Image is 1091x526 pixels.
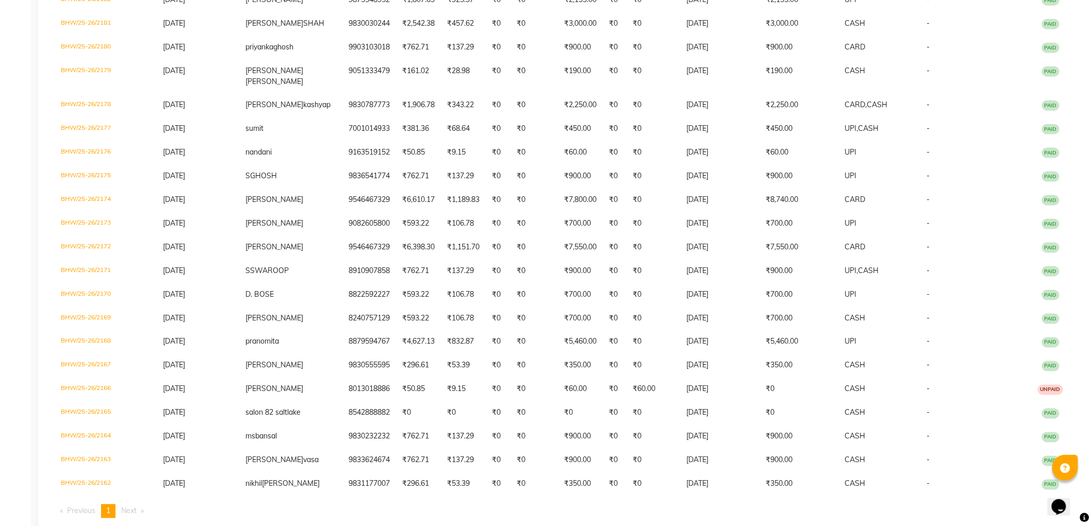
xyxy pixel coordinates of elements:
span: UPI [845,171,857,180]
span: UPI [845,218,857,228]
td: [DATE] [680,93,759,117]
td: 8822592227 [342,283,396,307]
span: PAID [1042,290,1060,300]
td: ₹900.00 [759,36,839,59]
td: [DATE] [680,235,759,259]
td: BHW/25-26/2173 [55,212,157,235]
td: ₹0 [626,141,680,164]
td: ₹60.00 [626,378,680,401]
span: UPI, [845,124,858,133]
td: BHW/25-26/2175 [55,164,157,188]
td: ₹0 [486,307,510,330]
span: pranomita [245,337,279,346]
span: CASH [867,100,888,109]
td: [DATE] [680,378,759,401]
td: BHW/25-26/2166 [55,378,157,401]
td: ₹7,550.00 [759,235,839,259]
td: ₹190.00 [558,59,603,93]
td: ₹0 [603,235,626,259]
td: ₹3,000.00 [558,12,603,36]
span: [DATE] [163,171,185,180]
td: BHW/25-26/2167 [55,354,157,378]
td: [DATE] [680,36,759,59]
td: ₹0 [510,164,558,188]
td: ₹350.00 [558,354,603,378]
span: [PERSON_NAME] [245,361,303,370]
td: ₹0 [510,259,558,283]
td: ₹137.29 [441,164,486,188]
td: ₹0 [510,330,558,354]
td: 9163519152 [342,141,396,164]
td: ₹457.62 [441,12,486,36]
span: - [927,408,930,417]
td: 8240757129 [342,307,396,330]
td: ₹700.00 [759,283,839,307]
span: salon 82 saltlake [245,408,301,417]
td: ₹0 [510,117,558,141]
td: ₹762.71 [396,164,441,188]
span: - [927,361,930,370]
td: 7001014933 [342,117,396,141]
td: ₹700.00 [558,283,603,307]
td: ₹50.85 [396,378,441,401]
td: ₹0 [626,212,680,235]
td: ₹0 [626,259,680,283]
td: ₹0 [486,12,510,36]
td: ₹7,550.00 [558,235,603,259]
td: [DATE] [680,164,759,188]
td: ₹8,740.00 [759,188,839,212]
td: [DATE] [680,188,759,212]
td: ₹0 [626,235,680,259]
span: PAID [1042,219,1060,229]
td: ₹0 [486,93,510,117]
td: ₹0 [603,36,626,59]
td: ₹0 [510,354,558,378]
td: ₹350.00 [759,354,839,378]
td: ₹0 [626,401,680,425]
td: ₹3,000.00 [759,12,839,36]
td: ₹1,189.83 [441,188,486,212]
td: ₹296.61 [396,354,441,378]
td: ₹0 [759,401,839,425]
span: [PERSON_NAME] [245,100,303,109]
span: CASH [845,384,866,394]
td: 8013018886 [342,378,396,401]
span: - [927,266,930,275]
span: PAID [1042,43,1060,53]
td: 8910907858 [342,259,396,283]
td: ₹106.78 [441,212,486,235]
td: [DATE] [680,259,759,283]
td: ₹0 [510,212,558,235]
span: [DATE] [163,242,185,251]
span: [DATE] [163,266,185,275]
td: 9082605800 [342,212,396,235]
td: ₹1,151.70 [441,235,486,259]
td: ₹700.00 [759,212,839,235]
td: ₹0 [486,330,510,354]
span: [PERSON_NAME] [245,242,303,251]
td: ₹900.00 [558,425,603,449]
td: ₹593.22 [396,283,441,307]
td: BHW/25-26/2164 [55,425,157,449]
span: [DATE] [163,218,185,228]
td: ₹0 [510,283,558,307]
td: ₹0 [626,283,680,307]
td: 9546467329 [342,235,396,259]
td: ₹0 [486,164,510,188]
td: ₹0 [486,259,510,283]
span: [DATE] [163,290,185,299]
td: ₹0 [603,93,626,117]
td: 9830555595 [342,354,396,378]
td: ₹50.85 [396,141,441,164]
span: PAID [1042,314,1060,324]
td: ₹0 [486,425,510,449]
td: ₹0 [510,307,558,330]
td: ₹60.00 [558,141,603,164]
td: ₹0 [558,401,603,425]
span: GHOSH [250,171,277,180]
span: UPI [845,337,857,346]
td: ₹0 [510,425,558,449]
td: ₹7,800.00 [558,188,603,212]
td: BHW/25-26/2174 [55,188,157,212]
td: ₹0 [510,12,558,36]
